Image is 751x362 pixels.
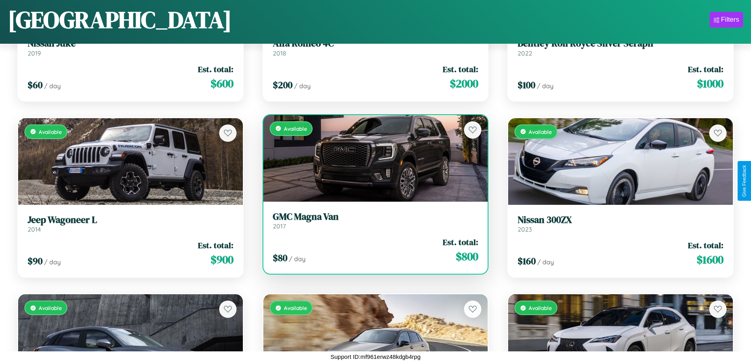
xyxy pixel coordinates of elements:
span: / day [294,82,311,90]
h3: Alfa Romeo 4C [273,38,479,49]
span: Available [529,304,552,311]
span: 2018 [273,49,286,57]
span: Available [284,125,307,132]
span: 2014 [28,225,41,233]
a: Alfa Romeo 4C2018 [273,38,479,57]
p: Support ID: mf961erwz48kdgb4rpg [330,351,420,362]
span: $ 600 [211,76,233,91]
span: $ 1000 [697,76,723,91]
span: Est. total: [688,63,723,75]
span: 2017 [273,222,286,230]
span: 2022 [518,49,532,57]
a: Bentley Roll Royce Silver Seraph2022 [518,38,723,57]
div: Filters [721,16,739,24]
button: Filters [710,12,743,28]
span: $ 900 [211,252,233,267]
span: / day [44,258,61,266]
a: Nissan Juke2019 [28,38,233,57]
a: Jeep Wagoneer L2014 [28,214,233,234]
span: Est. total: [443,63,478,75]
span: Est. total: [443,236,478,248]
span: $ 60 [28,78,43,91]
div: Give Feedback [742,165,747,197]
span: / day [44,82,61,90]
span: 2019 [28,49,41,57]
span: $ 1600 [697,252,723,267]
h3: Jeep Wagoneer L [28,214,233,226]
span: Available [39,128,62,135]
span: Available [284,304,307,311]
span: Est. total: [198,63,233,75]
span: Est. total: [688,239,723,251]
span: $ 80 [273,251,287,264]
span: / day [289,255,306,263]
span: $ 100 [518,78,535,91]
h3: GMC Magna Van [273,211,479,223]
span: / day [537,82,553,90]
span: $ 800 [456,249,478,264]
span: Available [39,304,62,311]
span: / day [537,258,554,266]
h3: Bentley Roll Royce Silver Seraph [518,38,723,49]
span: $ 2000 [450,76,478,91]
h1: [GEOGRAPHIC_DATA] [8,4,232,36]
span: Est. total: [198,239,233,251]
span: Available [529,128,552,135]
a: GMC Magna Van2017 [273,211,479,230]
h3: Nissan 300ZX [518,214,723,226]
span: $ 200 [273,78,293,91]
span: $ 160 [518,254,536,267]
span: $ 90 [28,254,43,267]
h3: Nissan Juke [28,38,233,49]
a: Nissan 300ZX2023 [518,214,723,234]
span: 2023 [518,225,532,233]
